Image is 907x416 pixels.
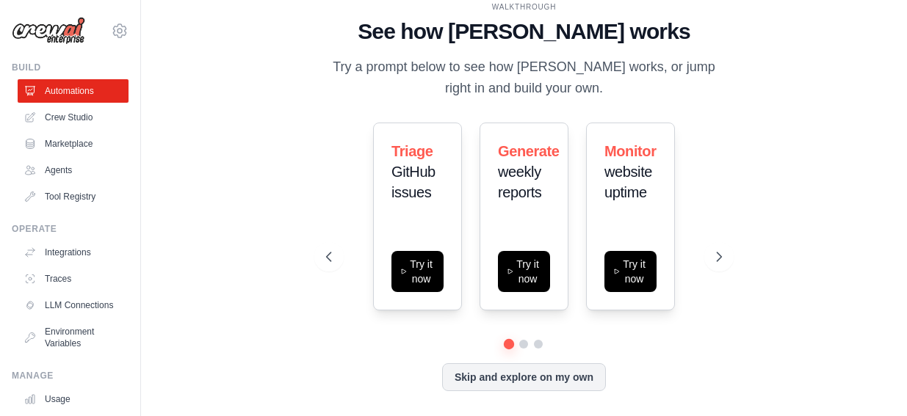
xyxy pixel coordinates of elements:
[18,132,129,156] a: Marketplace
[326,56,722,100] p: Try a prompt below to see how [PERSON_NAME] works, or jump right in and build your own.
[18,267,129,291] a: Traces
[18,293,129,317] a: LLM Connections
[18,158,129,182] a: Agents
[326,1,722,12] div: WALKTHROUGH
[12,370,129,382] div: Manage
[12,17,85,45] img: Logo
[18,320,129,355] a: Environment Variables
[12,62,129,73] div: Build
[604,164,652,200] span: website uptime
[18,387,129,411] a: Usage
[12,223,129,235] div: Operate
[604,143,657,159] span: Monitor
[18,106,129,129] a: Crew Studio
[391,143,433,159] span: Triage
[498,143,560,159] span: Generate
[18,241,129,264] a: Integrations
[391,251,444,292] button: Try it now
[498,164,541,200] span: weekly reports
[498,251,550,292] button: Try it now
[604,251,657,292] button: Try it now
[391,164,436,200] span: GitHub issues
[834,346,907,416] iframe: Chat Widget
[18,185,129,208] a: Tool Registry
[18,79,129,103] a: Automations
[442,363,606,391] button: Skip and explore on my own
[326,18,722,45] h1: See how [PERSON_NAME] works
